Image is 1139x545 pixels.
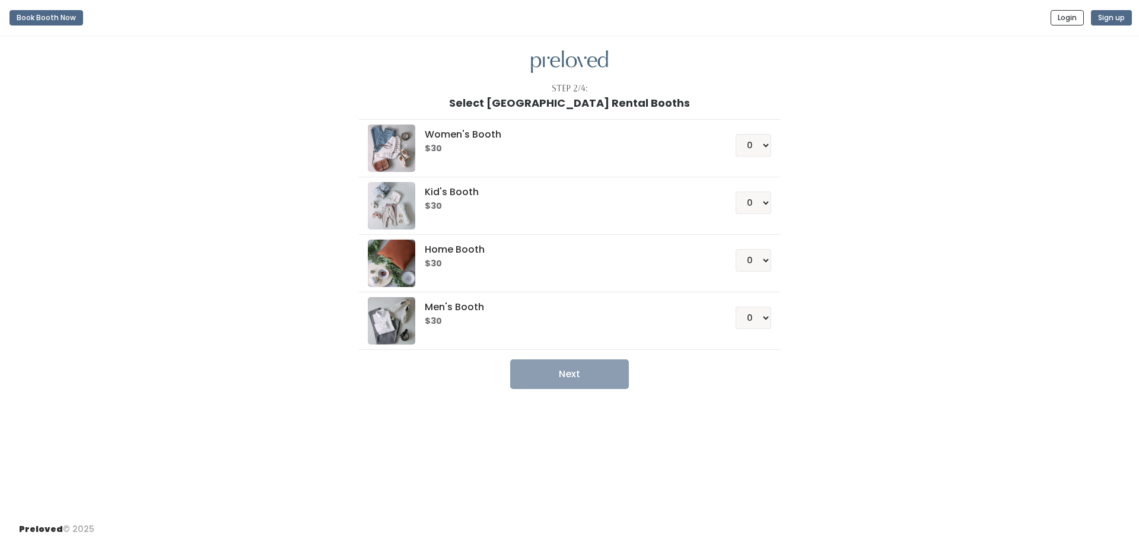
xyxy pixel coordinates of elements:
[425,129,707,140] h5: Women's Booth
[425,259,707,269] h6: $30
[425,244,707,255] h5: Home Booth
[510,359,629,389] button: Next
[1091,10,1132,26] button: Sign up
[368,125,415,172] img: preloved logo
[552,82,588,95] div: Step 2/4:
[425,144,707,154] h6: $30
[425,202,707,211] h6: $30
[368,182,415,230] img: preloved logo
[368,297,415,345] img: preloved logo
[1051,10,1084,26] button: Login
[425,187,707,197] h5: Kid's Booth
[531,50,608,74] img: preloved logo
[425,302,707,313] h5: Men's Booth
[449,97,690,109] h1: Select [GEOGRAPHIC_DATA] Rental Booths
[9,5,83,31] a: Book Booth Now
[19,514,94,536] div: © 2025
[19,523,63,535] span: Preloved
[368,240,415,287] img: preloved logo
[9,10,83,26] button: Book Booth Now
[425,317,707,326] h6: $30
